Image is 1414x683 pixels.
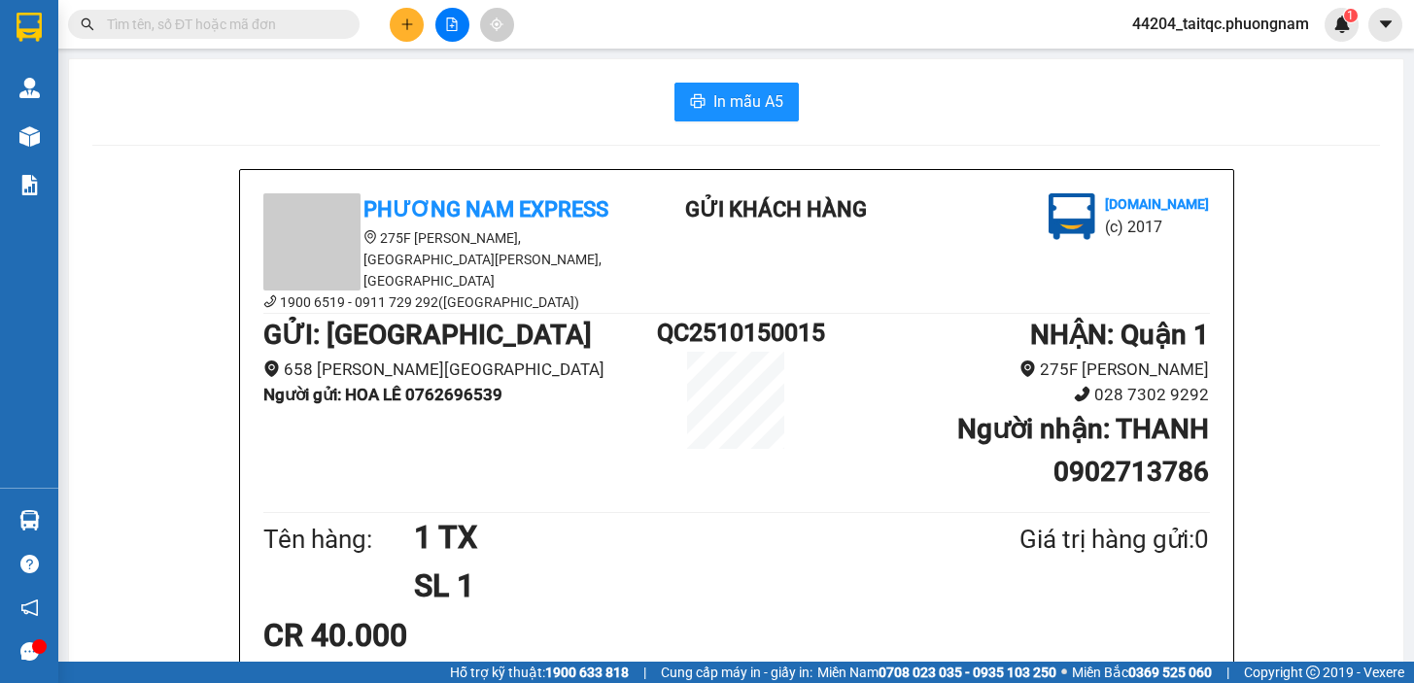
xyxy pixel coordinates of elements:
[1105,196,1209,212] b: [DOMAIN_NAME]
[1344,9,1358,22] sup: 1
[545,665,629,680] strong: 1900 633 818
[20,598,39,617] span: notification
[363,230,377,244] span: environment
[1347,9,1354,22] span: 1
[263,291,613,313] li: 1900 6519 - 0911 729 292([GEOGRAPHIC_DATA])
[263,360,280,377] span: environment
[19,78,40,98] img: warehouse-icon
[445,17,459,31] span: file-add
[390,8,424,42] button: plus
[817,662,1056,683] span: Miền Nam
[657,314,814,352] h1: QC2510150015
[1061,668,1067,676] span: ⚪️
[414,562,925,610] h1: SL 1
[1105,215,1209,239] li: (c) 2017
[363,197,608,222] b: Phương Nam Express
[450,662,629,683] span: Hỗ trợ kỹ thuật:
[263,319,592,351] b: GỬI : [GEOGRAPHIC_DATA]
[1049,193,1095,240] img: logo.jpg
[414,513,925,562] h1: 1 TX
[1128,665,1212,680] strong: 0369 525 060
[685,197,867,222] b: Gửi khách hàng
[643,662,646,683] span: |
[1072,662,1212,683] span: Miền Bắc
[957,413,1209,488] b: Người nhận : THANH 0902713786
[1074,386,1090,402] span: phone
[20,642,39,661] span: message
[19,126,40,147] img: warehouse-icon
[1377,16,1395,33] span: caret-down
[690,93,706,112] span: printer
[925,520,1209,560] div: Giá trị hàng gửi: 0
[435,8,469,42] button: file-add
[1019,360,1036,377] span: environment
[17,13,42,42] img: logo-vxr
[661,662,812,683] span: Cung cấp máy in - giấy in:
[263,294,277,308] span: phone
[19,510,40,530] img: warehouse-icon
[1030,319,1209,351] b: NHẬN : Quận 1
[674,83,799,121] button: printerIn mẫu A5
[713,89,783,114] span: In mẫu A5
[19,175,40,195] img: solution-icon
[20,555,39,573] span: question-circle
[1226,662,1229,683] span: |
[263,611,575,660] div: CR 40.000
[815,382,1210,408] li: 028 7302 9292
[263,385,502,404] b: Người gửi : HOA LÊ 0762696539
[480,8,514,42] button: aim
[81,17,94,31] span: search
[400,17,414,31] span: plus
[1306,666,1320,679] span: copyright
[263,357,658,383] li: 658 [PERSON_NAME][GEOGRAPHIC_DATA]
[1117,12,1325,36] span: 44204_taitqc.phuongnam
[879,665,1056,680] strong: 0708 023 035 - 0935 103 250
[490,17,503,31] span: aim
[263,520,415,560] div: Tên hàng:
[107,14,336,35] input: Tìm tên, số ĐT hoặc mã đơn
[1333,16,1351,33] img: icon-new-feature
[263,227,613,291] li: 275F [PERSON_NAME], [GEOGRAPHIC_DATA][PERSON_NAME], [GEOGRAPHIC_DATA]
[1368,8,1402,42] button: caret-down
[815,357,1210,383] li: 275F [PERSON_NAME]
